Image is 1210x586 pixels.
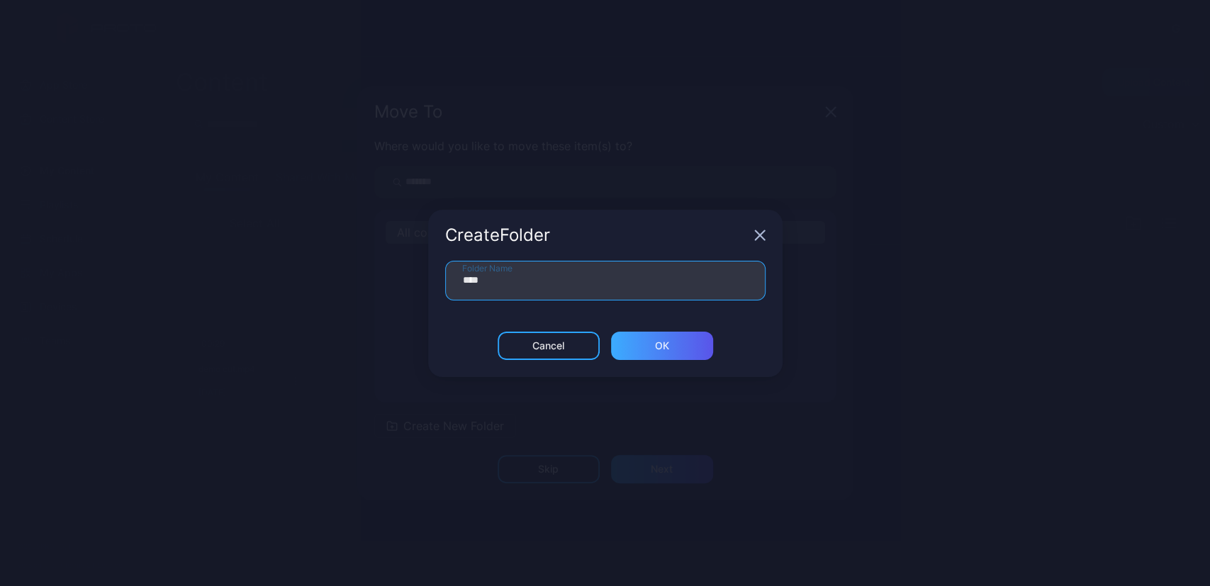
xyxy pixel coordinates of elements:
[655,340,669,351] div: ОК
[445,261,766,300] input: Folder Name
[532,340,564,351] div: Cancel
[498,332,600,360] button: Cancel
[445,227,749,244] div: Create Folder
[611,332,713,360] button: ОК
